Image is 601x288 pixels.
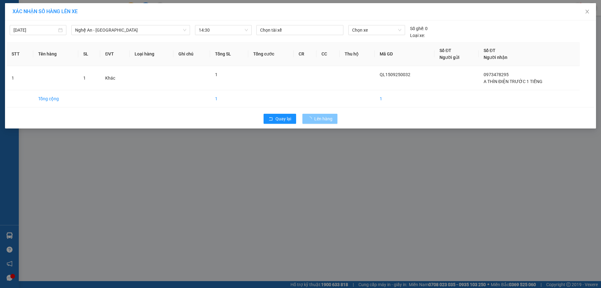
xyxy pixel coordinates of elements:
button: Lên hàng [302,114,337,124]
span: Lên hàng [314,115,332,122]
span: 1 [215,72,218,77]
th: Loại hàng [130,42,173,66]
td: Khác [100,66,130,90]
span: Nghệ An - Hà Nội [75,25,186,35]
th: CR [294,42,316,66]
span: 1 [83,76,86,81]
span: Người gửi [439,55,460,60]
input: 15/09/2025 [13,27,57,34]
th: Tổng cước [248,42,294,66]
span: A THÌN ĐIỆN TRƯỚC 1 TIẾNG [484,79,542,84]
span: Loại xe: [410,32,425,39]
span: 14:30 [199,25,248,35]
th: STT [7,42,33,66]
td: 1 [210,90,248,107]
th: SL [78,42,100,66]
th: Thu hộ [340,42,375,66]
span: Người nhận [484,55,507,60]
button: rollbackQuay lại [264,114,296,124]
span: XÁC NHẬN SỐ HÀNG LÊN XE [13,8,78,14]
span: Số ĐT [439,48,451,53]
td: 1 [7,66,33,90]
span: rollback [269,117,273,122]
span: 0973478295 [484,72,509,77]
div: 0 [410,25,428,32]
th: Mã GD [375,42,434,66]
span: Số ĐT [484,48,496,53]
span: close [585,9,590,14]
span: Quay lại [275,115,291,122]
span: down [183,28,187,32]
th: Tên hàng [33,42,78,66]
td: 1 [375,90,434,107]
span: Số ghế: [410,25,424,32]
span: loading [307,117,314,121]
span: Chọn xe [352,25,401,35]
button: Close [578,3,596,21]
th: ĐVT [100,42,130,66]
td: Tổng cộng [33,90,78,107]
th: Tổng SL [210,42,248,66]
th: CC [316,42,339,66]
span: QL1509250032 [380,72,410,77]
th: Ghi chú [173,42,210,66]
